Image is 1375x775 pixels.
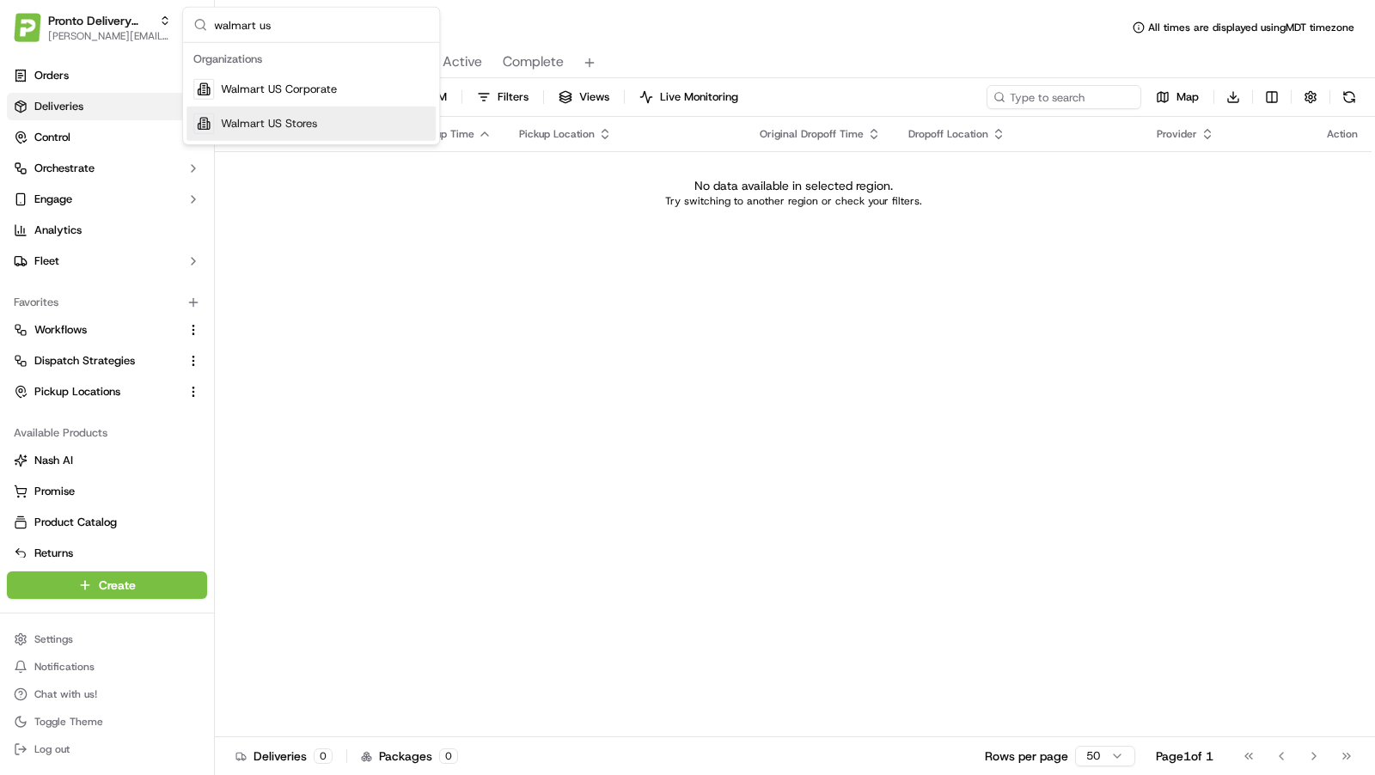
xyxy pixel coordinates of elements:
[361,748,458,765] div: Packages
[221,116,317,131] span: Walmart US Stores
[14,353,180,369] a: Dispatch Strategies
[34,453,73,468] span: Nash AI
[34,353,135,369] span: Dispatch Strategies
[214,8,429,42] input: Search...
[7,93,207,120] a: Deliveries
[45,110,309,128] input: Got a question? Start typing here...
[48,29,171,43] button: [PERSON_NAME][EMAIL_ADDRESS][DOMAIN_NAME]
[519,127,595,141] span: Pickup Location
[34,546,73,561] span: Returns
[34,687,97,701] span: Chat with us!
[579,89,609,105] span: Views
[7,7,178,48] button: Pronto Delivery ServicePronto Delivery Service[PERSON_NAME][EMAIL_ADDRESS][DOMAIN_NAME]
[17,68,313,95] p: Welcome 👋
[985,748,1068,765] p: Rows per page
[14,515,200,530] a: Product Catalog
[7,509,207,536] button: Product Catalog
[7,540,207,567] button: Returns
[7,571,207,599] button: Create
[7,447,207,474] button: Nash AI
[7,217,207,244] a: Analytics
[694,177,893,194] p: No data available in selected region.
[34,99,83,114] span: Deliveries
[14,13,41,41] img: Pronto Delivery Service
[498,89,529,105] span: Filters
[34,253,59,269] span: Fleet
[7,710,207,734] button: Toggle Theme
[7,419,207,447] div: Available Products
[103,265,109,279] span: •
[292,168,313,189] button: Start new chat
[186,46,436,72] div: Organizations
[7,655,207,679] button: Notifications
[439,748,458,764] div: 0
[551,85,617,109] button: Views
[17,223,115,236] div: Past conversations
[145,385,159,399] div: 💻
[17,249,45,277] img: unihopllc
[469,85,536,109] button: Filters
[1327,127,1358,141] div: Action
[7,247,207,275] button: Fleet
[34,742,70,756] span: Log out
[152,312,187,326] span: [DATE]
[34,223,82,238] span: Analytics
[1337,85,1361,109] button: Refresh
[7,62,207,89] a: Orders
[162,383,276,400] span: API Documentation
[7,478,207,505] button: Promise
[14,453,200,468] a: Nash AI
[34,161,95,176] span: Orchestrate
[1156,748,1213,765] div: Page 1 of 1
[7,627,207,651] button: Settings
[7,289,207,316] div: Favorites
[17,385,31,399] div: 📗
[7,155,207,182] button: Orchestrate
[7,316,207,344] button: Workflows
[34,383,131,400] span: Knowledge Base
[34,515,117,530] span: Product Catalog
[443,52,482,72] span: Active
[14,484,200,499] a: Promise
[665,194,922,208] p: Try switching to another region or check your filters.
[17,296,45,323] img: Charles Folsom
[1148,21,1354,34] span: All times are displayed using MDT timezone
[36,163,67,194] img: 1738778727109-b901c2ba-d612-49f7-a14d-d897ce62d23f
[34,68,69,83] span: Orders
[34,322,87,338] span: Workflows
[34,715,103,729] span: Toggle Theme
[266,219,313,240] button: See all
[77,180,236,194] div: We're available if you need us!
[14,322,180,338] a: Workflows
[77,163,282,180] div: Start new chat
[34,484,75,499] span: Promise
[48,12,152,29] button: Pronto Delivery Service
[10,376,138,407] a: 📗Knowledge Base
[908,127,988,141] span: Dropoff Location
[1176,89,1199,105] span: Map
[7,124,207,151] button: Control
[34,192,72,207] span: Engage
[138,376,283,407] a: 💻API Documentation
[760,127,864,141] span: Original Dropoff Time
[14,546,200,561] a: Returns
[183,43,439,144] div: Suggestions
[1157,127,1197,141] span: Provider
[53,312,139,326] span: [PERSON_NAME]
[171,425,208,438] span: Pylon
[660,89,738,105] span: Live Monitoring
[121,424,208,438] a: Powered byPylon
[7,186,207,213] button: Engage
[143,312,149,326] span: •
[99,577,136,594] span: Create
[34,660,95,674] span: Notifications
[632,85,746,109] button: Live Monitoring
[17,163,48,194] img: 1736555255976-a54dd68f-1ca7-489b-9aae-adbdc363a1c4
[34,384,120,400] span: Pickup Locations
[1148,85,1207,109] button: Map
[7,682,207,706] button: Chat with us!
[53,265,100,279] span: unihopllc
[314,748,333,764] div: 0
